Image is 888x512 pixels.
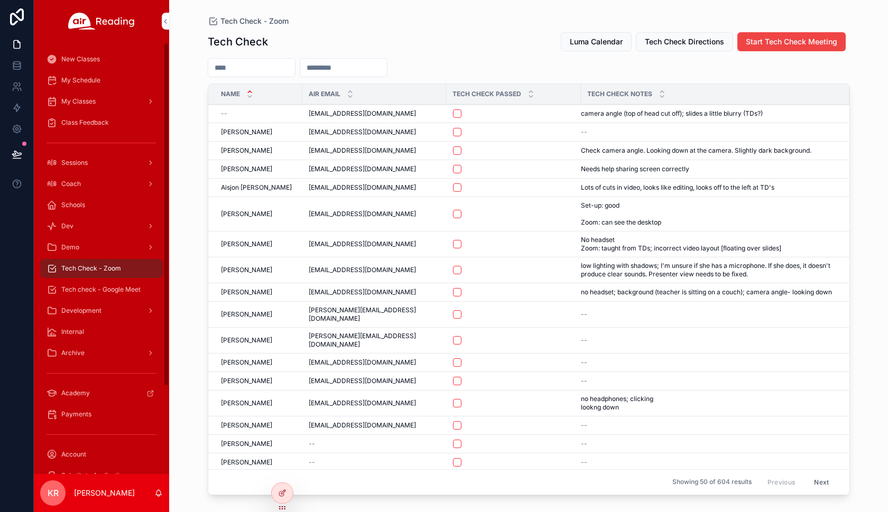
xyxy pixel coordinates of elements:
a: [EMAIL_ADDRESS][DOMAIN_NAME] [309,210,440,218]
span: -- [309,458,315,467]
a: Tech Check - Zoom [40,259,163,278]
a: Demo [40,238,163,257]
a: low lighting with shadows; I'm unsure if she has a microphone. If she does, it doesn't produce cl... [581,262,837,278]
span: [EMAIL_ADDRESS][DOMAIN_NAME] [309,109,416,118]
a: Academy [40,384,163,403]
a: no headphones; clicking lookng down [581,395,837,412]
a: Aisjon [PERSON_NAME] [221,183,296,192]
span: Class Feedback [61,118,109,127]
a: [PERSON_NAME] [221,336,296,345]
span: [PERSON_NAME] [221,377,272,385]
a: Account [40,445,163,464]
a: [EMAIL_ADDRESS][DOMAIN_NAME] [309,421,440,430]
a: [PERSON_NAME] [221,377,296,385]
a: Set-up: good Zoom: can see the desktop [581,201,837,227]
span: My Schedule [61,76,100,85]
span: camera angle (top of head cut off); slides a little blurry (TDs?) [581,109,763,118]
a: [PERSON_NAME] [221,240,296,248]
a: Dev [40,217,163,236]
span: Check camera angle. Looking down at the camera. Slightly dark background. [581,146,811,155]
span: [EMAIL_ADDRESS][DOMAIN_NAME] [309,240,416,248]
span: Air Email [309,90,340,98]
a: [EMAIL_ADDRESS][DOMAIN_NAME] [309,399,440,407]
span: My Classes [61,97,96,106]
span: [PERSON_NAME] [221,128,272,136]
a: Sessions [40,153,163,172]
span: -- [581,358,587,367]
a: Coach [40,174,163,193]
a: -- [581,336,837,345]
span: -- [581,336,587,345]
span: [EMAIL_ADDRESS][DOMAIN_NAME] [309,358,416,367]
span: no headset; background (teacher is sitting on a couch); camera angle- looking down [581,288,832,296]
span: [PERSON_NAME] [221,165,272,173]
span: Luma Calendar [570,36,623,47]
a: -- [581,310,837,319]
span: Tech Check Passed [452,90,521,98]
a: [PERSON_NAME] [221,458,296,467]
span: -- [581,128,587,136]
a: [PERSON_NAME][EMAIL_ADDRESS][DOMAIN_NAME] [309,332,440,349]
span: [PERSON_NAME] [221,146,272,155]
a: -- [309,440,440,448]
a: Substitute Applications [40,466,163,485]
span: [PERSON_NAME] [221,266,272,274]
button: Next [807,474,836,490]
span: Account [61,450,86,459]
a: -- [309,458,440,467]
span: [EMAIL_ADDRESS][DOMAIN_NAME] [309,399,416,407]
a: Lots of cuts in video, looks like editing, looks off to the left at TD's [581,183,837,192]
span: Start Tech Check Meeting [746,36,837,47]
a: [PERSON_NAME] [221,440,296,448]
span: Payments [61,410,91,418]
a: -- [581,358,837,367]
a: No headset Zoom: taught from TDs; incorrect video layout [floating over slides] [581,236,837,253]
a: Needs help sharing screen correctly [581,165,837,173]
span: Lots of cuts in video, looks like editing, looks off to the left at TD's [581,183,774,192]
p: [PERSON_NAME] [74,488,135,498]
span: No headset Zoom: taught from TDs; incorrect video layout [floating over slides] [581,236,817,253]
span: Tech Check - Zoom [61,264,121,273]
a: -- [221,109,296,118]
a: [EMAIL_ADDRESS][DOMAIN_NAME] [309,240,440,248]
a: Archive [40,343,163,362]
span: Showing 50 of 604 results [672,478,752,487]
span: [EMAIL_ADDRESS][DOMAIN_NAME] [309,421,416,430]
span: [PERSON_NAME] [221,399,272,407]
span: Tech Check - Zoom [220,16,289,26]
h1: Tech Check [208,34,268,49]
span: -- [581,310,587,319]
span: Demo [61,243,79,252]
span: -- [581,440,587,448]
img: App logo [68,13,135,30]
span: Substitute Applications [61,471,129,480]
button: Luma Calendar [561,32,632,51]
span: [EMAIL_ADDRESS][DOMAIN_NAME] [309,377,416,385]
a: [PERSON_NAME] [221,128,296,136]
span: Sessions [61,159,88,167]
a: [EMAIL_ADDRESS][DOMAIN_NAME] [309,358,440,367]
button: Start Tech Check Meeting [737,32,846,51]
div: scrollable content [34,42,169,474]
span: -- [309,440,315,448]
a: [PERSON_NAME] [221,288,296,296]
span: Aisjon [PERSON_NAME] [221,183,292,192]
span: [PERSON_NAME] [221,336,272,345]
a: [EMAIL_ADDRESS][DOMAIN_NAME] [309,266,440,274]
span: [PERSON_NAME] [221,440,272,448]
span: -- [581,377,587,385]
a: [EMAIL_ADDRESS][DOMAIN_NAME] [309,146,440,155]
span: [EMAIL_ADDRESS][DOMAIN_NAME] [309,165,416,173]
span: -- [581,421,587,430]
a: Check camera angle. Looking down at the camera. Slightly dark background. [581,146,837,155]
span: [EMAIL_ADDRESS][DOMAIN_NAME] [309,288,416,296]
span: Needs help sharing screen correctly [581,165,689,173]
a: [PERSON_NAME] [221,421,296,430]
span: -- [221,109,227,118]
span: [PERSON_NAME] [221,421,272,430]
a: [PERSON_NAME] [221,266,296,274]
span: Schools [61,201,85,209]
a: [PERSON_NAME] [221,399,296,407]
span: [EMAIL_ADDRESS][DOMAIN_NAME] [309,128,416,136]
